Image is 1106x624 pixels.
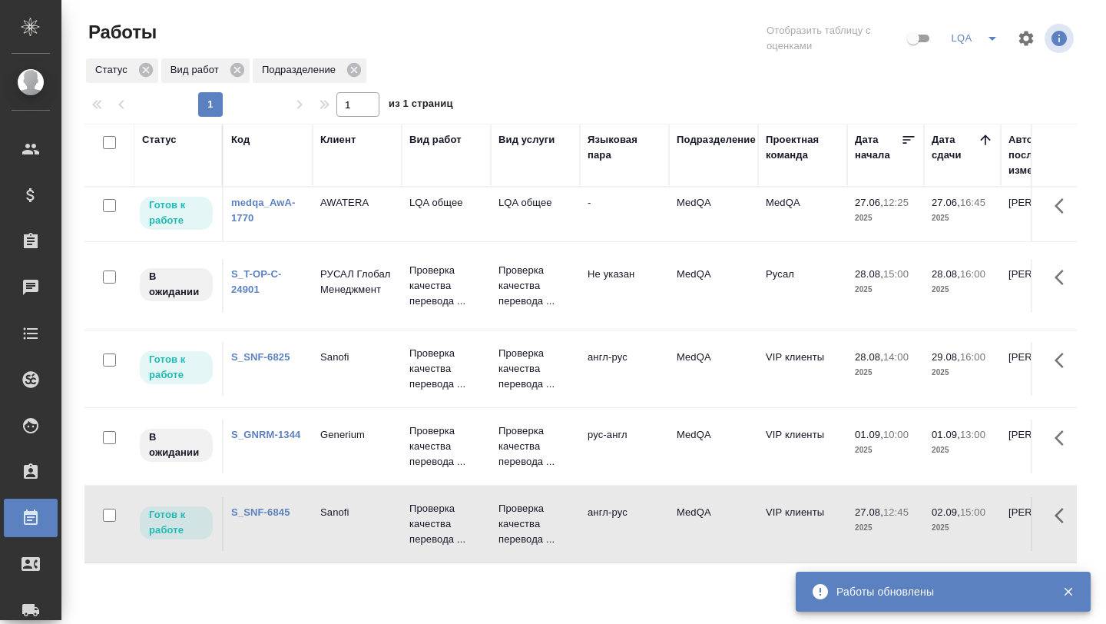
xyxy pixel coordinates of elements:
[855,282,916,297] p: 2025
[138,427,214,463] div: Исполнитель назначен, приступать к работе пока рано
[231,197,296,224] a: medqa_AwA-1770
[142,132,177,148] div: Статус
[1052,585,1084,599] button: Закрыть
[677,132,756,148] div: Подразделение
[231,506,290,518] a: S_SNF-6845
[932,429,960,440] p: 01.09,
[883,351,909,363] p: 14:00
[855,132,901,163] div: Дата начала
[580,420,669,473] td: рус-англ
[946,26,1008,51] div: split button
[171,62,224,78] p: Вид работ
[138,350,214,386] div: Исполнитель может приступить к работе
[498,346,572,392] p: Проверка качества перевода ...
[960,197,985,208] p: 16:45
[932,197,960,208] p: 27.06,
[149,269,204,300] p: В ожидании
[883,197,909,208] p: 12:25
[855,211,916,226] p: 2025
[95,62,133,78] p: Статус
[231,132,250,148] div: Код
[409,346,483,392] p: Проверка качества перевода ...
[588,132,661,163] div: Языковая пара
[960,268,985,280] p: 16:00
[231,429,300,440] a: S_GNRM-1344
[580,497,669,551] td: англ-рус
[855,351,883,363] p: 28.08,
[758,420,847,473] td: VIP клиенты
[320,195,394,211] p: AWATERA
[758,188,847,241] td: MedQA
[883,429,909,440] p: 10:00
[836,584,1039,599] div: Работы обновлены
[231,351,290,363] a: S_SNF-6825
[320,350,394,365] p: Sanofi
[409,423,483,470] p: Проверка качества перевода ...
[669,259,758,313] td: MedQA
[389,95,453,117] span: из 1 страниц
[409,132,462,148] div: Вид работ
[758,497,847,551] td: VIP клиенты
[320,427,394,443] p: Generium
[409,195,483,211] p: LQA общее
[1045,342,1082,379] button: Здесь прячутся важные кнопки
[409,501,483,547] p: Проверка качества перевода ...
[1001,188,1090,241] td: [PERSON_NAME]
[1045,188,1082,224] button: Здесь прячутся важные кнопки
[149,197,204,228] p: Готов к работе
[1008,20,1045,57] span: Настроить таблицу
[932,506,960,518] p: 02.09,
[149,352,204,383] p: Готов к работе
[320,267,394,297] p: РУСАЛ Глобал Менеджмент
[855,506,883,518] p: 27.08,
[1045,420,1082,456] button: Здесь прячутся важные кнопки
[932,132,978,163] div: Дата сдачи
[86,58,158,83] div: Статус
[138,505,214,541] div: Исполнитель может приступить к работе
[498,263,572,309] p: Проверка качества перевода ...
[960,429,985,440] p: 13:00
[1045,24,1077,53] span: Посмотреть информацию
[855,365,916,380] p: 2025
[932,443,993,458] p: 2025
[855,197,883,208] p: 27.06,
[1001,342,1090,396] td: [PERSON_NAME]
[855,268,883,280] p: 28.08,
[855,520,916,536] p: 2025
[498,195,572,211] p: LQA общее
[138,195,214,231] div: Исполнитель может приступить к работе
[320,132,356,148] div: Клиент
[231,268,282,295] a: S_T-OP-C-24901
[1001,497,1090,551] td: [PERSON_NAME]
[580,342,669,396] td: англ-рус
[1001,259,1090,313] td: [PERSON_NAME]
[498,423,572,470] p: Проверка качества перевода ...
[932,282,993,297] p: 2025
[498,132,555,148] div: Вид услуги
[669,497,758,551] td: MedQA
[767,23,904,54] span: Отобразить таблицу с оценками
[758,259,847,313] td: Русал
[855,443,916,458] p: 2025
[758,342,847,396] td: VIP клиенты
[883,268,909,280] p: 15:00
[320,505,394,520] p: Sanofi
[1001,420,1090,473] td: [PERSON_NAME]
[149,507,204,538] p: Готов к работе
[580,188,669,241] td: -
[932,351,960,363] p: 29.08,
[149,430,204,460] p: В ожидании
[498,501,572,547] p: Проверка качества перевода ...
[960,506,985,518] p: 15:00
[138,267,214,303] div: Исполнитель назначен, приступать к работе пока рано
[1008,132,1082,178] div: Автор последнего изменения
[669,420,758,473] td: MedQA
[766,132,839,163] div: Проектная команда
[1045,259,1082,296] button: Здесь прячутся важные кнопки
[669,188,758,241] td: MedQA
[855,429,883,440] p: 01.09,
[84,20,157,45] span: Работы
[253,58,366,83] div: Подразделение
[960,351,985,363] p: 16:00
[262,62,341,78] p: Подразделение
